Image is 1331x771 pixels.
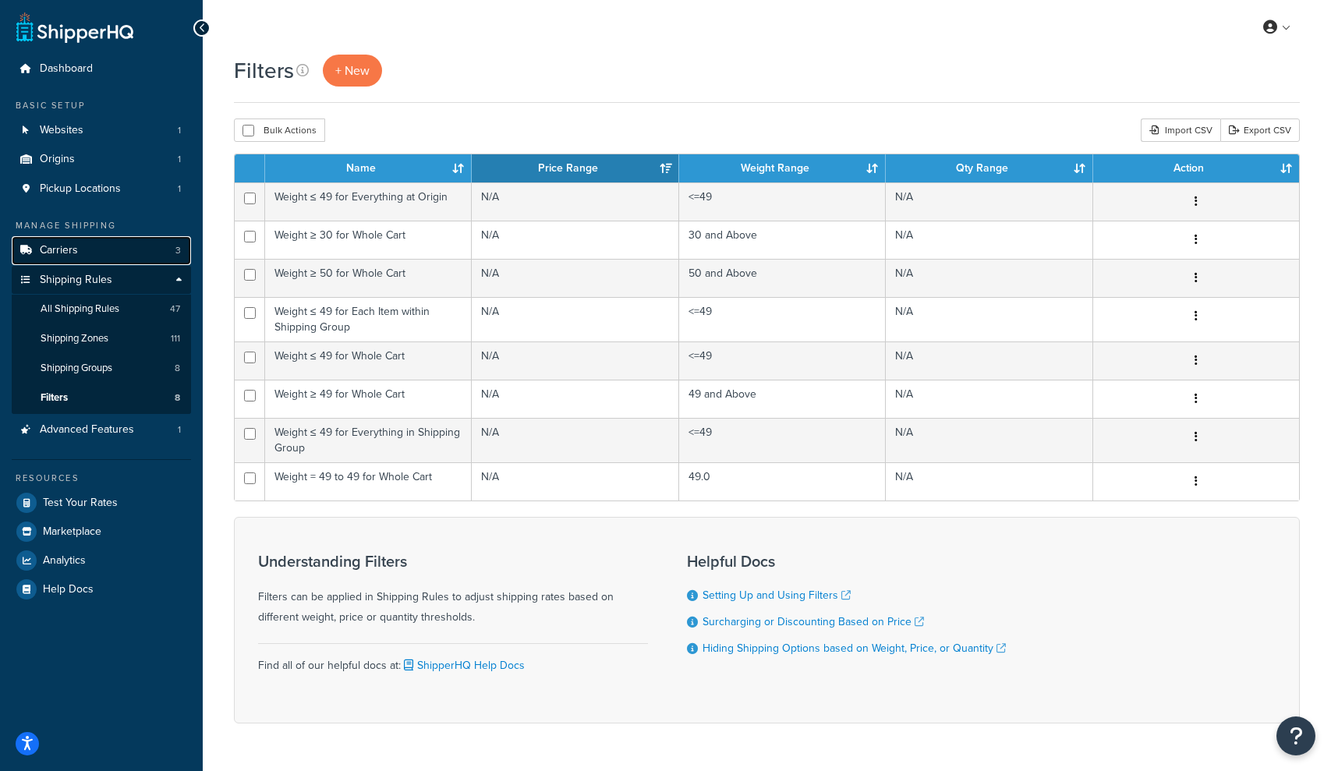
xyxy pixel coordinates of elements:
[12,266,191,414] li: Shipping Rules
[12,324,191,353] li: Shipping Zones
[12,384,191,412] li: Filters
[40,423,134,437] span: Advanced Features
[472,154,678,182] th: Price Range: activate to sort column ascending
[178,423,181,437] span: 1
[323,55,382,87] a: + New
[679,221,886,259] td: 30 and Above
[12,416,191,444] li: Advanced Features
[258,643,648,676] div: Find all of our helpful docs at:
[265,154,472,182] th: Name: activate to sort column ascending
[472,380,678,418] td: N/A
[43,525,101,539] span: Marketplace
[41,302,119,316] span: All Shipping Rules
[679,341,886,380] td: <=49
[472,341,678,380] td: N/A
[12,236,191,265] a: Carriers 3
[12,575,191,603] a: Help Docs
[265,418,472,462] td: Weight ≤ 49 for Everything in Shipping Group
[41,332,108,345] span: Shipping Zones
[258,553,648,570] h3: Understanding Filters
[335,62,370,80] span: + New
[265,297,472,341] td: Weight ≤ 49 for Each Item within Shipping Group
[12,354,191,383] a: Shipping Groups 8
[886,182,1092,221] td: N/A
[679,462,886,500] td: 49.0
[703,587,851,603] a: Setting Up and Using Filters
[16,12,133,43] a: ShipperHQ Home
[170,302,180,316] span: 47
[40,153,75,166] span: Origins
[175,244,181,257] span: 3
[472,418,678,462] td: N/A
[679,154,886,182] th: Weight Range: activate to sort column ascending
[12,116,191,145] a: Websites 1
[43,583,94,596] span: Help Docs
[178,153,181,166] span: 1
[886,418,1092,462] td: N/A
[12,219,191,232] div: Manage Shipping
[12,518,191,546] a: Marketplace
[886,341,1092,380] td: N/A
[12,145,191,174] li: Origins
[401,657,525,674] a: ShipperHQ Help Docs
[178,124,181,137] span: 1
[12,295,191,324] a: All Shipping Rules 47
[12,324,191,353] a: Shipping Zones 111
[175,362,180,375] span: 8
[886,380,1092,418] td: N/A
[258,553,648,628] div: Filters can be applied in Shipping Rules to adjust shipping rates based on different weight, pric...
[43,554,86,568] span: Analytics
[12,266,191,295] a: Shipping Rules
[12,99,191,112] div: Basic Setup
[175,391,180,405] span: 8
[41,391,68,405] span: Filters
[40,274,112,287] span: Shipping Rules
[265,462,472,500] td: Weight = 49 to 49 for Whole Cart
[1093,154,1299,182] th: Action: activate to sort column ascending
[40,124,83,137] span: Websites
[265,380,472,418] td: Weight ≥ 49 for Whole Cart
[687,553,1006,570] h3: Helpful Docs
[679,259,886,297] td: 50 and Above
[12,236,191,265] li: Carriers
[234,118,325,142] button: Bulk Actions
[12,175,191,203] a: Pickup Locations 1
[178,182,181,196] span: 1
[265,259,472,297] td: Weight ≥ 50 for Whole Cart
[12,354,191,383] li: Shipping Groups
[472,462,678,500] td: N/A
[12,489,191,517] li: Test Your Rates
[679,418,886,462] td: <=49
[679,297,886,341] td: <=49
[886,221,1092,259] td: N/A
[171,332,180,345] span: 111
[12,546,191,575] li: Analytics
[41,362,112,375] span: Shipping Groups
[40,244,78,257] span: Carriers
[472,259,678,297] td: N/A
[234,55,294,86] h1: Filters
[886,259,1092,297] td: N/A
[12,416,191,444] a: Advanced Features 1
[679,182,886,221] td: <=49
[886,154,1092,182] th: Qty Range: activate to sort column ascending
[886,297,1092,341] td: N/A
[12,175,191,203] li: Pickup Locations
[12,55,191,83] li: Dashboard
[1220,118,1300,142] a: Export CSV
[1276,716,1315,755] button: Open Resource Center
[472,221,678,259] td: N/A
[12,145,191,174] a: Origins 1
[265,221,472,259] td: Weight ≥ 30 for Whole Cart
[12,295,191,324] li: All Shipping Rules
[703,640,1006,656] a: Hiding Shipping Options based on Weight, Price, or Quantity
[1141,118,1220,142] div: Import CSV
[12,472,191,485] div: Resources
[472,182,678,221] td: N/A
[12,384,191,412] a: Filters 8
[703,614,924,630] a: Surcharging or Discounting Based on Price
[40,62,93,76] span: Dashboard
[265,182,472,221] td: Weight ≤ 49 for Everything at Origin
